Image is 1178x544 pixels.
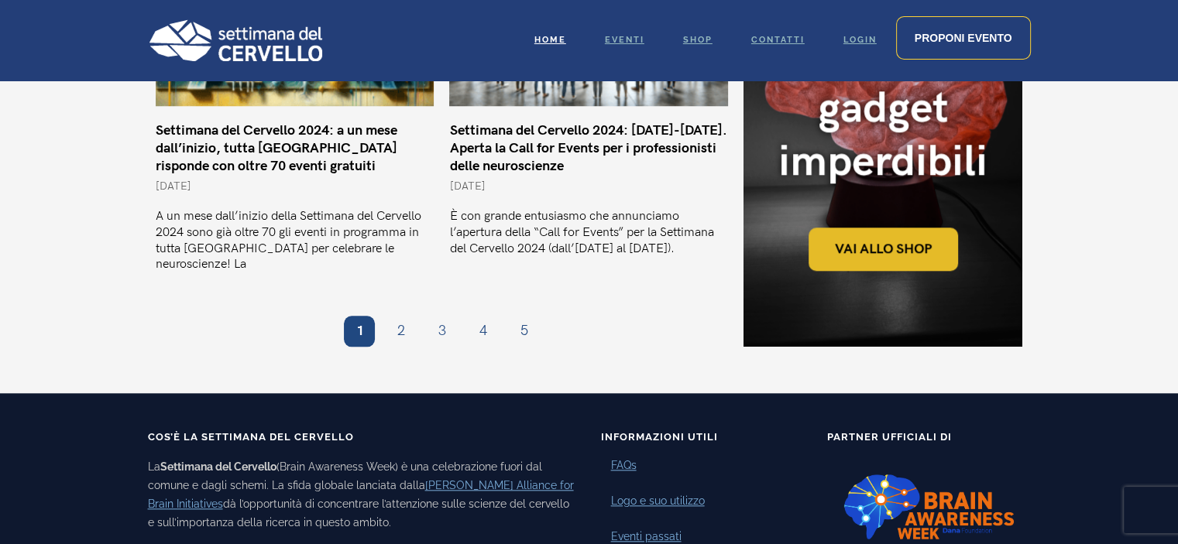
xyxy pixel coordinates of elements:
a: Settimana del Cervello 2024: a un mese dall’inizio, tutta [GEOGRAPHIC_DATA] risponde con oltre 70... [156,122,397,175]
span: [DATE] [449,180,485,193]
nav: Paginazione [156,316,729,347]
a: Settimana del Cervello 2024: [DATE]-[DATE]. Aperta la Call for Events per i professionisti delle ... [449,122,726,175]
span: Login [843,35,877,45]
a: Vai allo shop [809,228,958,272]
span: [DATE] [156,180,191,193]
img: Logo [148,19,322,61]
a: 3 [426,316,457,347]
a: Proponi evento [896,16,1031,60]
span: 1 [344,316,375,347]
p: La (Brain Awareness Week) è una celebrazione fuori dal comune e dagli schemi. La sfida globale la... [148,457,578,532]
span: Shop [683,35,713,45]
span: Partner Ufficiali di [827,431,952,443]
p: A un mese dall’inizio della Settimana del Cervello 2024 sono già oltre 70 gli eventi in programma... [156,209,434,273]
span: Eventi [605,35,644,45]
span: Cos’è la Settimana del Cervello [148,431,354,443]
span: Contatti [751,35,805,45]
a: FAQs [611,457,637,474]
span: Proponi evento [915,32,1012,44]
p: È con grande entusiasmo che annunciamo l’apertura della “Call for Events” per la Settimana del Ce... [449,209,728,257]
b: Settimana del Cervello [160,460,276,473]
a: 2 [385,316,416,347]
a: Logo e suo utilizzo [611,493,705,509]
span: Home [534,35,566,45]
a: 4 [467,316,498,347]
a: 5 [508,316,539,347]
span: Informazioni Utili [601,431,718,443]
